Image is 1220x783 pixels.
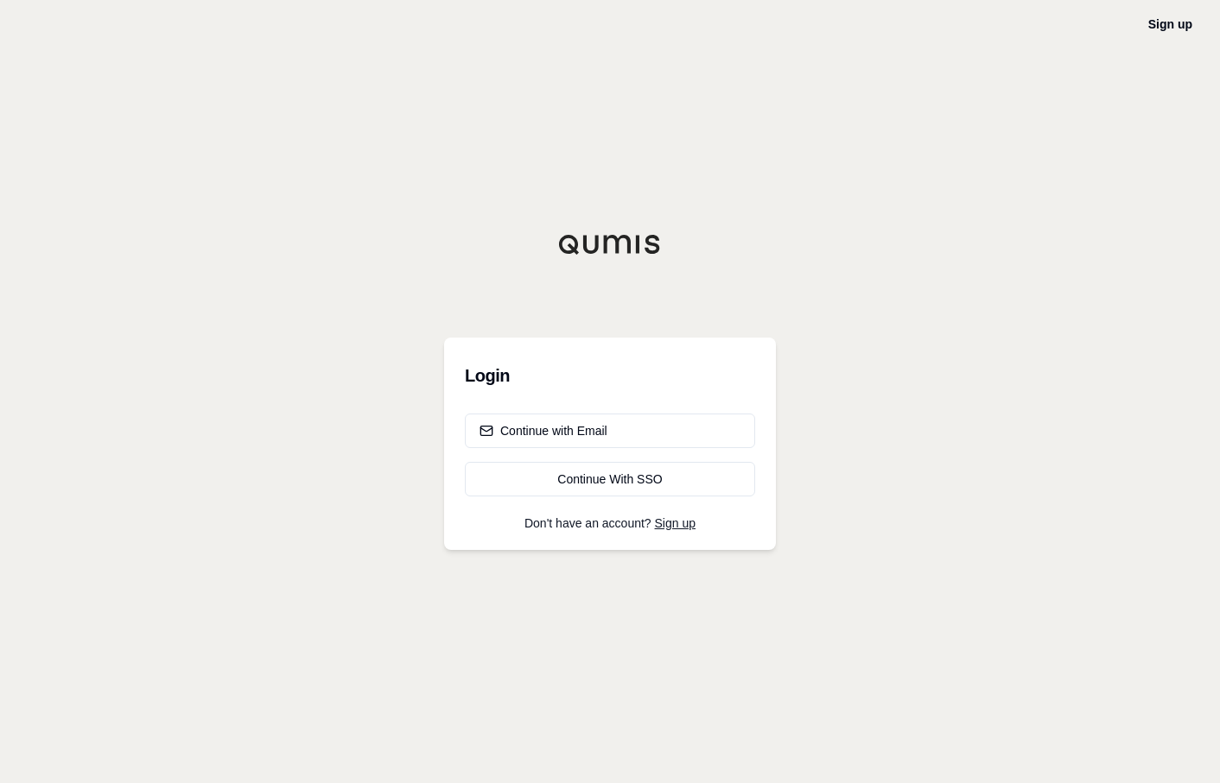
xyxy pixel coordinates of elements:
[465,462,755,496] a: Continue With SSO
[655,516,696,530] a: Sign up
[558,234,662,255] img: Qumis
[465,517,755,529] p: Don't have an account?
[465,414,755,448] button: Continue with Email
[480,422,607,439] div: Continue with Email
[480,470,740,488] div: Continue With SSO
[1148,17,1192,31] a: Sign up
[465,358,755,393] h3: Login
